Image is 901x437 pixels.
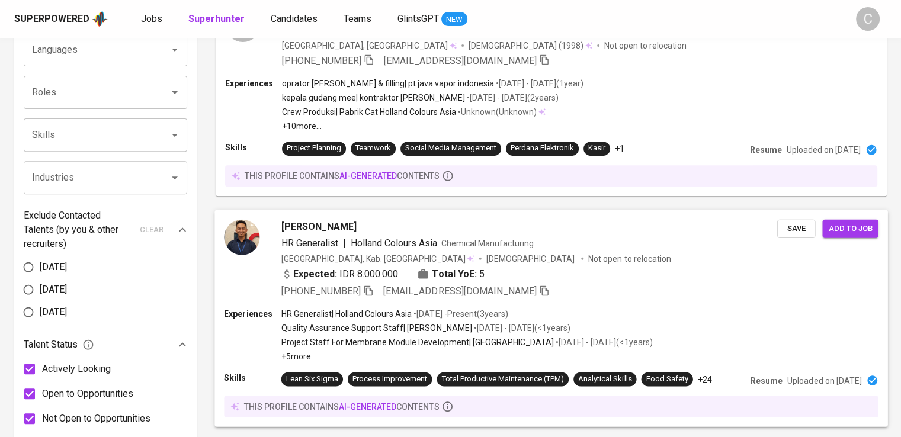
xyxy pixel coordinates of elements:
p: • [DATE] - [DATE] ( <1 years ) [554,336,652,348]
p: Crew Produksi | Pabrik Cat Holland Colours Asia [282,106,456,118]
p: +5 more ... [281,351,653,362]
a: Superhunter [188,12,247,27]
p: Not open to relocation [604,40,687,52]
div: Superpowered [14,12,89,26]
a: GlintsGPT NEW [397,12,467,27]
p: Experiences [224,308,281,320]
p: kepala gudang mee | kontraktor [PERSON_NAME] [282,92,465,104]
p: HR Generalist | Holland Colours Asia [281,308,412,320]
div: Analytical Skills [578,374,631,385]
span: 5 [479,266,485,281]
p: Project Staff For Membrane Module Development | [GEOGRAPHIC_DATA] [281,336,554,348]
span: Actively Looking [42,362,111,376]
a: [PERSON_NAME]HR Generalist|Holland Colours AsiaChemical Manufacturing[GEOGRAPHIC_DATA], Kab. [GEO... [216,210,887,426]
p: Not open to relocation [588,252,671,264]
a: Jobs [141,12,165,27]
div: [GEOGRAPHIC_DATA], [GEOGRAPHIC_DATA] [282,40,457,52]
a: Candidates [271,12,320,27]
span: Teams [344,13,371,24]
button: Open [166,41,183,58]
p: Skills [224,372,281,384]
div: Total Productive Maintenance (TPM) [441,374,564,385]
p: this profile contains contents [243,400,439,412]
b: Total YoE: [432,266,476,281]
button: Open [166,84,183,101]
p: Exclude Contacted Talents (by you & other recruiters) [24,208,133,251]
span: NEW [441,14,467,25]
div: Social Media Management [405,143,496,154]
a: Superpoweredapp logo [14,10,108,28]
p: this profile contains contents [245,170,440,182]
p: +10 more ... [282,120,583,132]
p: Uploaded on [DATE] [787,144,861,156]
div: Perdana Elektronik [511,143,574,154]
span: [DEMOGRAPHIC_DATA] [469,40,559,52]
div: Lean Six Sigma [286,374,338,385]
div: Exclude Contacted Talents (by you & other recruiters)clear [24,208,187,251]
div: IDR 8.000.000 [281,266,399,281]
span: GlintsGPT [397,13,439,24]
button: Open [166,127,183,143]
span: [DEMOGRAPHIC_DATA] [486,252,576,264]
a: Teams [344,12,374,27]
p: • [DATE] - [DATE] ( 2 years ) [465,92,559,104]
img: f27233d540bc6756a2aaf34daae515f5.jpg [224,219,259,255]
span: Holland Colours Asia [351,237,437,248]
span: [PHONE_NUMBER] [282,55,361,66]
span: [PHONE_NUMBER] [281,285,361,297]
div: (1998) [469,40,592,52]
div: Talent Status [24,333,187,356]
div: Teamwork [355,143,391,154]
p: Experiences [225,78,282,89]
span: [EMAIL_ADDRESS][DOMAIN_NAME] [384,55,537,66]
p: • Unknown ( Unknown ) [456,106,537,118]
span: | [343,236,346,250]
b: Superhunter [188,13,245,24]
span: [DATE] [40,305,67,319]
span: Open to Opportunities [42,387,133,401]
p: Quality Assurance Support Staff | [PERSON_NAME] [281,322,472,334]
p: +24 [698,373,712,385]
span: Save [783,221,809,235]
div: C [856,7,880,31]
span: Not Open to Opportunities [42,412,150,426]
button: Save [777,219,815,237]
div: Process Improvement [352,374,427,385]
p: • [DATE] - Present ( 3 years ) [412,308,508,320]
p: oprator [PERSON_NAME] & filling | pt java vapor indonesia [282,78,494,89]
span: AI-generated [339,401,396,411]
div: [GEOGRAPHIC_DATA], Kab. [GEOGRAPHIC_DATA] [281,252,474,264]
span: [PERSON_NAME] [281,219,357,233]
span: AI-generated [339,171,397,181]
div: Food Safety [646,374,688,385]
button: Open [166,169,183,186]
p: +1 [615,143,624,155]
span: [EMAIL_ADDRESS][DOMAIN_NAME] [383,285,537,297]
span: Add to job [828,221,872,235]
p: Uploaded on [DATE] [787,374,861,386]
b: Expected: [293,266,337,281]
span: Talent Status [24,338,94,352]
p: Skills [225,142,282,153]
div: Project Planning [287,143,341,154]
span: Candidates [271,13,318,24]
button: Add to job [822,219,878,237]
p: • [DATE] - [DATE] ( 1 year ) [494,78,583,89]
span: [DATE] [40,282,67,297]
p: Resume [750,144,782,156]
span: HR Generalist [281,237,338,248]
p: Resume [751,374,783,386]
span: Jobs [141,13,162,24]
p: • [DATE] - [DATE] ( <1 years ) [472,322,570,334]
div: Kasir [588,143,605,154]
img: app logo [92,10,108,28]
span: Chemical Manufacturing [441,238,533,248]
span: [DATE] [40,260,67,274]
